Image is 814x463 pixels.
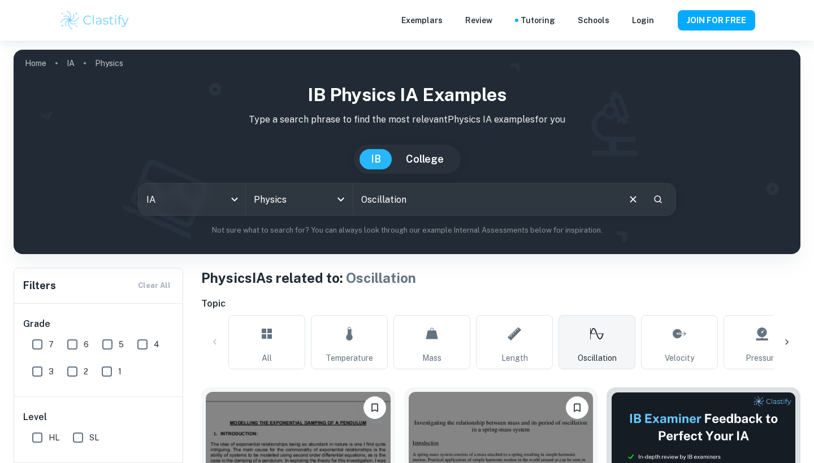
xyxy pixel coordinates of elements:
span: 2 [84,365,88,378]
a: Home [25,55,46,71]
p: Physics [95,57,123,69]
button: IB [360,149,392,169]
p: Type a search phrase to find the most relevant Physics IA examples for you [23,113,791,126]
h1: IB Physics IA examples [23,81,791,108]
span: All [262,352,272,364]
span: 7 [49,338,54,351]
span: 3 [49,365,54,378]
span: 1 [118,365,122,378]
h6: Topic [201,297,800,311]
span: HL [49,431,59,444]
img: Clastify logo [59,9,131,32]
p: Not sure what to search for? You can always look through our example Internal Assessments below f... [23,225,791,236]
span: Length [501,352,528,364]
h1: Physics IAs related to: [201,268,800,288]
img: profile cover [14,50,800,254]
span: 4 [154,338,159,351]
p: Review [465,14,492,27]
button: Clear [622,189,644,210]
div: IA [138,184,245,215]
span: Temperature [326,352,373,364]
span: Velocity [665,352,694,364]
h6: Level [23,410,175,424]
span: Pressure [746,352,778,364]
button: Open [333,191,349,207]
span: 5 [119,338,124,351]
a: Schools [578,14,609,27]
button: Help and Feedback [663,18,669,23]
button: JOIN FOR FREE [678,10,755,30]
span: Oscillation [578,352,617,364]
span: Oscillation [346,270,416,286]
span: SL [89,431,99,444]
h6: Grade [23,317,175,331]
span: Mass [422,352,441,364]
p: Exemplars [401,14,443,27]
button: Please log in to bookmark exemplars [363,396,386,419]
a: Login [632,14,654,27]
span: 6 [84,338,89,351]
button: College [395,149,455,169]
input: E.g. harmonic motion analysis, light diffraction experiments, sliding objects down a ramp... [353,184,618,215]
a: IA [67,55,75,71]
a: Tutoring [521,14,555,27]
h6: Filters [23,278,56,294]
button: Search [648,190,668,209]
button: Please log in to bookmark exemplars [566,396,588,419]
